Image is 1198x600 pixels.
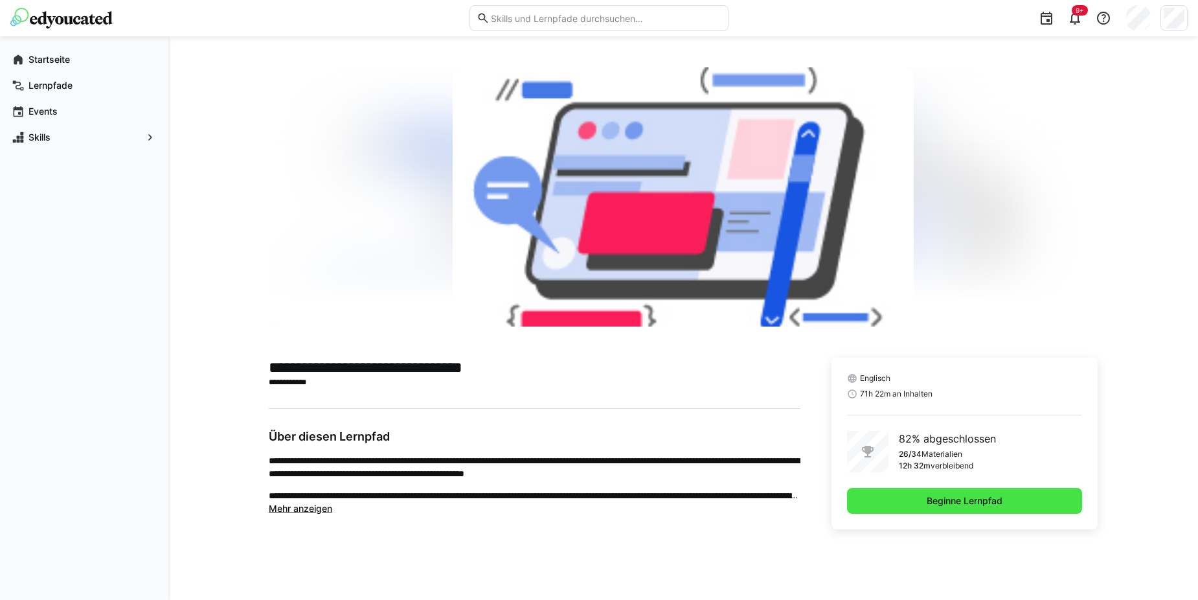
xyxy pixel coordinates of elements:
span: Beginne Lernpfad [925,494,1004,507]
h3: Über diesen Lernpfad [269,430,800,444]
span: Englisch [860,373,890,384]
button: Beginne Lernpfad [847,488,1082,514]
span: 9+ [1076,6,1084,14]
p: 82% abgeschlossen [899,431,996,446]
p: 26/34 [899,449,921,459]
p: verbleibend [931,461,973,471]
span: Mehr anzeigen [269,503,332,514]
p: Materialien [921,449,962,459]
span: 71h 22m an Inhalten [860,389,932,399]
p: 12h 32m [899,461,931,471]
input: Skills und Lernpfade durchsuchen… [490,12,721,24]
